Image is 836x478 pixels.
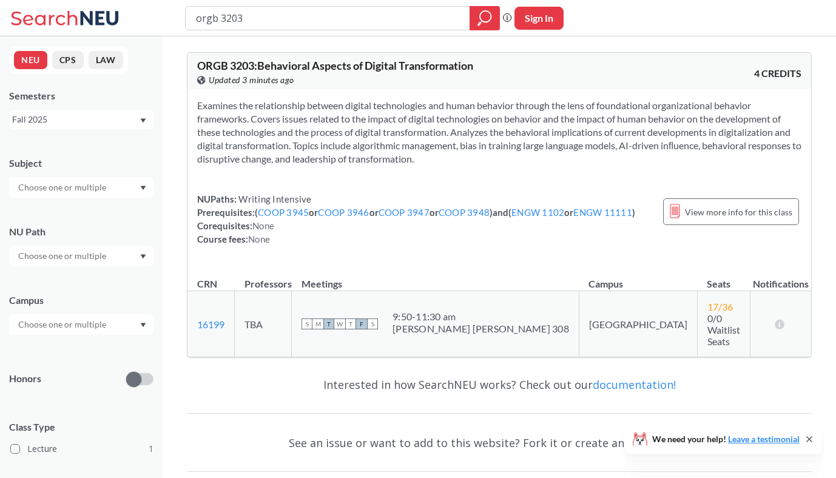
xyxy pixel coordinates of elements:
[356,318,367,329] span: F
[312,318,323,329] span: M
[379,207,430,218] a: COOP 3947
[12,113,139,126] div: Fall 2025
[10,441,153,457] label: Lecture
[197,277,217,291] div: CRN
[393,323,569,335] div: [PERSON_NAME] [PERSON_NAME] 308
[593,377,676,392] a: documentation!
[89,51,123,69] button: LAW
[367,318,378,329] span: S
[187,425,812,460] div: See an issue or want to add to this website? Fork it or create an issue on .
[511,207,564,218] a: ENGW 1102
[195,8,461,29] input: Class, professor, course number, "phrase"
[252,220,274,231] span: None
[393,311,569,323] div: 9:50 - 11:30 am
[140,323,146,328] svg: Dropdown arrow
[187,367,812,402] div: Interested in how SearchNEU works? Check out our
[579,265,697,291] th: Campus
[12,249,114,263] input: Choose one or multiple
[9,314,153,335] div: Dropdown arrow
[9,157,153,170] div: Subject
[9,110,153,129] div: Fall 2025Dropdown arrow
[9,294,153,307] div: Campus
[9,246,153,266] div: Dropdown arrow
[9,420,153,434] span: Class Type
[140,186,146,190] svg: Dropdown arrow
[323,318,334,329] span: T
[685,204,792,220] span: View more info for this class
[754,67,801,80] span: 4 CREDITS
[9,225,153,238] div: NU Path
[652,435,800,443] span: We need your help!
[12,317,114,332] input: Choose one or multiple
[470,6,500,30] div: magnifying glass
[514,7,564,30] button: Sign In
[334,318,345,329] span: W
[9,89,153,103] div: Semesters
[209,73,294,87] span: Updated 3 minutes ago
[140,254,146,259] svg: Dropdown arrow
[14,51,47,69] button: NEU
[12,180,114,195] input: Choose one or multiple
[750,265,811,291] th: Notifications
[579,291,697,357] td: [GEOGRAPHIC_DATA]
[9,177,153,198] div: Dropdown arrow
[697,265,750,291] th: Seats
[728,434,800,444] a: Leave a testimonial
[248,234,270,244] span: None
[707,312,740,347] span: 0/0 Waitlist Seats
[292,265,579,291] th: Meetings
[707,301,733,312] span: 17 / 36
[318,207,369,218] a: COOP 3946
[258,207,309,218] a: COOP 3945
[302,318,312,329] span: S
[235,291,292,357] td: TBA
[52,51,84,69] button: CPS
[477,10,492,27] svg: magnifying glass
[197,99,801,166] section: Examines the relationship between digital technologies and human behavior through the lens of fou...
[197,318,224,330] a: 16199
[439,207,490,218] a: COOP 3948
[237,194,312,204] span: Writing Intensive
[149,442,153,456] span: 1
[573,207,632,218] a: ENGW 11111
[235,265,292,291] th: Professors
[345,318,356,329] span: T
[9,372,41,386] p: Honors
[197,192,635,246] div: NUPaths: Prerequisites: ( or or or ) and ( or ) Corequisites: Course fees:
[197,59,473,72] span: ORGB 3203 : Behavioral Aspects of Digital Transformation
[140,118,146,123] svg: Dropdown arrow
